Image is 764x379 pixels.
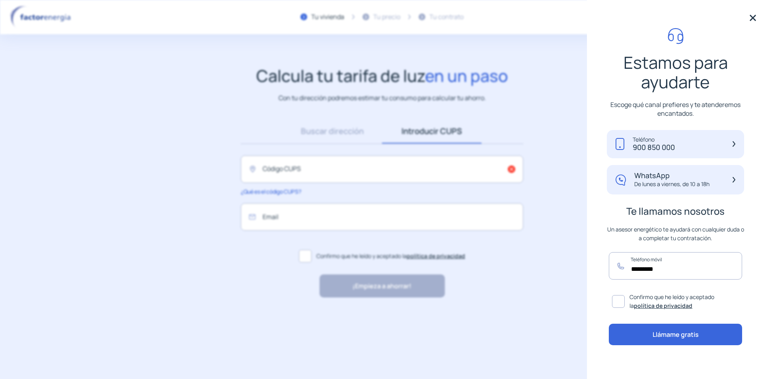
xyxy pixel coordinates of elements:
p: De lunes a viernes, de 10 a 18h [634,180,709,188]
button: Llámame gratis [609,324,742,345]
p: Teléfono [633,136,675,143]
span: ¿Qué es el código CUPS? [241,188,301,195]
div: Tu vivienda [311,12,344,22]
p: Estamos para ayudarte [607,53,744,91]
a: política de privacidad [634,302,692,309]
p: Un asesor energético te ayudará con cualquier duda o a completar tu contratación. [607,225,744,243]
span: Confirmo que he leído y aceptado la [316,252,465,260]
p: 900 850 000 [633,143,675,152]
img: logo factor [8,6,76,29]
p: Con tu dirección podremos estimar tu consumo para calcular tu ahorro. [279,93,486,103]
span: en un paso [425,64,508,87]
p: Escoge qué canal prefieres y te atenderemos encantados. [607,100,744,118]
img: call-headphone.svg [668,28,684,44]
a: Buscar dirección [283,119,382,144]
h1: Calcula tu tarifa de luz [256,66,508,86]
div: Tu precio [373,12,400,22]
a: política de privacidad [407,252,465,260]
p: WhatsApp [634,171,709,180]
div: Tu contrato [429,12,464,22]
a: Introducir CUPS [382,119,481,144]
span: Confirmo que he leído y aceptado la [630,293,739,311]
p: Te llamamos nosotros [607,207,744,216]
